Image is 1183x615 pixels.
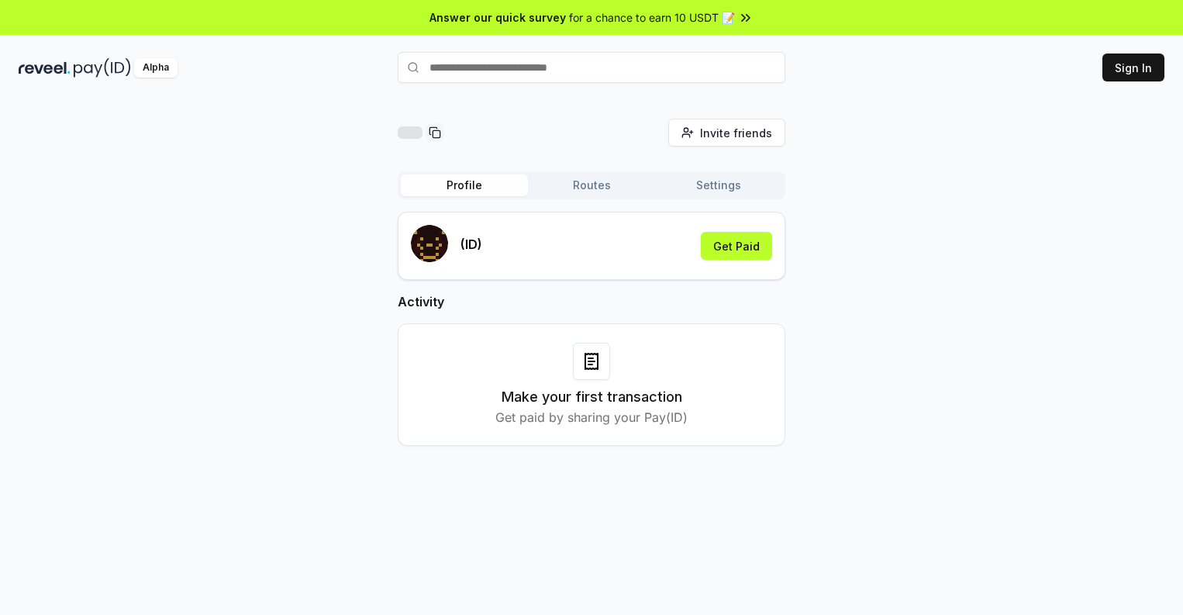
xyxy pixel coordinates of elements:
img: pay_id [74,58,131,78]
h2: Activity [398,292,785,311]
img: reveel_dark [19,58,71,78]
button: Get Paid [701,232,772,260]
button: Sign In [1102,54,1164,81]
div: Alpha [134,58,178,78]
span: for a chance to earn 10 USDT 📝 [569,9,735,26]
h3: Make your first transaction [502,386,682,408]
button: Profile [401,174,528,196]
p: Get paid by sharing your Pay(ID) [495,408,688,427]
span: Answer our quick survey [429,9,566,26]
button: Invite friends [668,119,785,147]
p: (ID) [460,235,482,254]
button: Routes [528,174,655,196]
button: Settings [655,174,782,196]
span: Invite friends [700,125,772,141]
